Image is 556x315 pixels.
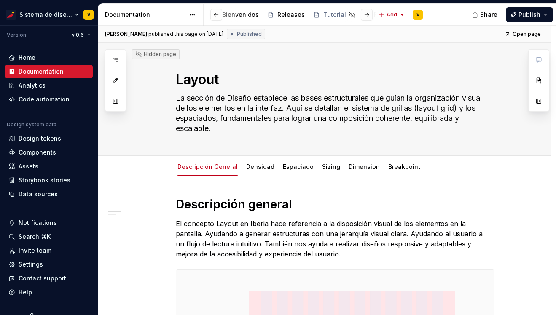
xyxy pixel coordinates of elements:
[174,157,241,175] div: Descripción General
[174,69,493,90] textarea: Layout
[246,163,274,170] a: Densidad
[72,32,84,38] span: v 0.6
[174,91,493,135] textarea: La sección de Diseño establece las bases estructurales que guían la organización visual de los el...
[135,51,176,58] div: Hidden page
[5,51,93,64] a: Home
[388,163,420,170] a: Breakpoint
[19,67,64,76] div: Documentation
[345,157,383,175] div: Dimension
[277,11,305,19] div: Releases
[7,121,56,128] div: Design system data
[5,93,93,106] a: Code automation
[5,146,93,159] a: Components
[209,6,374,23] div: Page tree
[5,187,93,201] a: Data sources
[19,162,38,171] div: Assets
[19,134,61,143] div: Design tokens
[19,260,43,269] div: Settings
[6,10,16,20] img: 55604660-494d-44a9-beb2-692398e9940a.png
[19,53,35,62] div: Home
[105,31,147,37] span: [PERSON_NAME]
[513,31,541,37] span: Open page
[2,5,96,24] button: Sistema de diseño IberiaV
[5,65,93,78] a: Documentation
[264,8,308,21] a: Releases
[5,174,93,187] a: Storybook stories
[518,11,540,19] span: Publish
[105,11,185,19] div: Documentation
[19,81,46,90] div: Analytics
[19,246,51,255] div: Invite team
[5,272,93,285] button: Contact support
[19,232,51,241] div: Search ⌘K
[177,163,238,170] a: Descripción General
[283,163,314,170] a: Espaciado
[237,31,262,37] span: Published
[7,32,26,38] div: Version
[376,9,408,21] button: Add
[148,31,223,37] div: published this page on [DATE]
[385,157,424,175] div: Breakpoint
[310,8,359,21] a: Tutorial
[279,157,317,175] div: Espaciado
[19,11,73,19] div: Sistema de diseño Iberia
[176,197,494,212] h1: Descripción general
[322,163,340,170] a: Sizing
[5,230,93,243] button: Search ⌘K
[502,28,545,40] a: Open page
[19,95,70,104] div: Code automation
[87,11,90,18] div: V
[468,7,503,22] button: Share
[19,288,32,296] div: Help
[19,274,66,283] div: Contact support
[5,244,93,257] a: Invite team
[68,29,94,41] button: v 0.6
[5,79,93,92] a: Analytics
[176,219,494,259] p: El concepto Layout en Iberia hace referencia a la disposición visual de los elementos en la panta...
[5,286,93,299] button: Help
[387,11,397,18] span: Add
[243,157,278,175] div: Densidad
[5,258,93,271] a: Settings
[19,148,56,157] div: Components
[323,11,346,19] div: Tutorial
[506,7,553,22] button: Publish
[349,163,380,170] a: Dimension
[319,157,344,175] div: Sizing
[19,219,57,227] div: Notifications
[480,11,497,19] span: Share
[5,132,93,145] a: Design tokens
[416,11,419,18] div: V
[5,160,93,173] a: Assets
[19,176,70,184] div: Storybook stories
[5,216,93,230] button: Notifications
[19,190,58,198] div: Data sources
[222,11,259,19] div: Bienvenidos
